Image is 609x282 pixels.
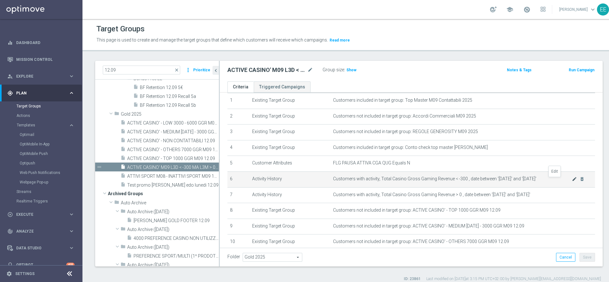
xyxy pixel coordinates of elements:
i: track_changes [7,228,13,234]
a: Realtime Triggers [16,199,66,204]
span: CAMPAGNA GOLD FOOTER 12.09 [134,218,219,223]
label: ID: 23861 [404,276,421,282]
a: Criteria [227,81,254,93]
i: chevron_left [213,67,219,74]
span: Explore [16,74,69,78]
label: : [344,67,345,73]
div: Optipush [20,158,82,168]
td: 9 [227,219,250,234]
span: close [174,67,179,73]
div: Mission Control [7,51,75,68]
input: Quick find group or folder [103,66,180,74]
span: Templates [17,123,62,127]
span: ACTIVE CASINO&#x27; - TOP 1000 GGR M09 12.09 [127,156,219,161]
i: folder [114,200,119,207]
i: more_vert [185,66,191,74]
i: folder [121,208,126,216]
span: ACTIVE CASINO&#x27; - NON CONTATTABILI 12.09 [127,138,219,144]
td: 3 [227,125,250,140]
div: Plan [7,90,69,96]
button: lightbulb Optibot +10 [7,262,75,267]
a: Optimail [20,132,66,137]
button: chevron_left [213,66,219,75]
button: Data Studio keyboard_arrow_right [7,246,75,251]
i: insert_drive_file [127,217,132,225]
a: Dashboard [16,34,75,51]
span: This page is used to create and manage the target groups that define which customers will receive... [96,37,328,42]
i: insert_drive_file [121,173,126,180]
i: gps_fixed [7,90,13,96]
span: Execute [16,213,69,216]
i: insert_drive_file [121,146,126,154]
span: 4000 PREFERENCE CASINO NON UTILIZZATORI APP CASINO M8 12.09 [134,236,219,241]
td: 1 [227,93,250,109]
i: equalizer [7,40,13,46]
i: folder [121,262,126,269]
button: Run Campaign [568,67,595,74]
span: Customers included in target group: Conto check top master [PERSON_NAME] [333,145,488,150]
i: folder [121,226,126,234]
span: FLG PAUSA ATTIVA CGA QUG Equals N [333,160,410,166]
div: Data Studio [7,245,69,251]
td: Existing Target Group [250,140,331,156]
a: Web Push Notifications [20,170,66,175]
span: ACTIVE CASINO&#x27; - LOW 3000 - 6000 GGR M09 12.09 [127,120,219,126]
span: BF Retention 12.09 Recall 5a [140,94,219,99]
span: Customers not included in target group: ACTIVE CASINO' - TOP 1000 GGR M09 12.09 [333,208,501,213]
i: mode_edit [307,66,313,74]
td: Existing Target Group [250,109,331,125]
div: gps_fixed Plan keyboard_arrow_right [7,91,75,96]
button: Prioritize [192,66,211,74]
i: keyboard_arrow_right [69,228,75,234]
span: school [506,6,513,13]
span: keyboard_arrow_down [589,6,596,13]
span: ACTIVE CASINO&#x27; M09 L3D &lt; -300 MA L3M &gt; 0 12.09 [127,165,219,170]
td: Existing Target Group [250,234,331,250]
a: Optipush [20,161,66,166]
div: Webpage Pop-up [20,177,82,187]
span: Customers included in target group: Top Master M09 Contattabili 2025 [333,98,472,103]
a: Actions [16,113,66,118]
span: Customers not included in target group: ACTIVE CASINO' - MEDIUM [DATE] - 3000 GGR M09 12.09 [333,223,524,229]
i: insert_drive_file [133,84,138,92]
a: OptiMobile In-App [20,142,66,147]
div: Optimail [20,130,82,139]
div: Dashboard [7,34,75,51]
button: play_circle_outline Execute keyboard_arrow_right [7,212,75,217]
span: Auto Archive (2025-03-12) [127,262,219,268]
i: insert_drive_file [121,129,126,136]
i: keyboard_arrow_right [69,211,75,217]
span: ACTIVE CASINO&#x27; - OTHERS 7000 GGR M09 12.09 [127,147,219,152]
i: folder [121,244,126,251]
span: Auto Archive (2024-03-10) [127,227,219,232]
td: Existing Target Group [250,125,331,140]
button: Templates keyboard_arrow_right [16,123,75,128]
label: Last modified on [DATE] at 3:15 PM UTC+02:00 by [PERSON_NAME][EMAIL_ADDRESS][DOMAIN_NAME] [426,276,601,282]
i: insert_drive_file [121,164,126,171]
td: Existing Target Group [250,219,331,234]
div: Realtime Triggers [16,196,82,206]
div: +10 [66,263,75,267]
td: Activity History [250,171,331,187]
i: lightbulb [7,262,13,268]
label: Group size [323,67,344,73]
i: insert_drive_file [121,138,126,145]
td: 10 [227,234,250,250]
td: 2 [227,109,250,125]
button: Mission Control [7,57,75,62]
i: keyboard_arrow_right [69,245,75,251]
button: person_search Explore keyboard_arrow_right [7,74,75,79]
span: Auto Archive (2023-03-12) [127,209,219,215]
div: Optibot [7,256,75,273]
span: Customers not included in target group: Accordi Commerciali M09 2025 [333,113,476,119]
td: 8 [227,203,250,219]
i: settings [6,271,12,277]
h1: Target Groups [96,24,145,34]
a: Streams [16,189,66,194]
span: Archived Groups [108,189,219,198]
span: Test promo che far&#xF2; edo lunedi 12.09 [127,183,219,188]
